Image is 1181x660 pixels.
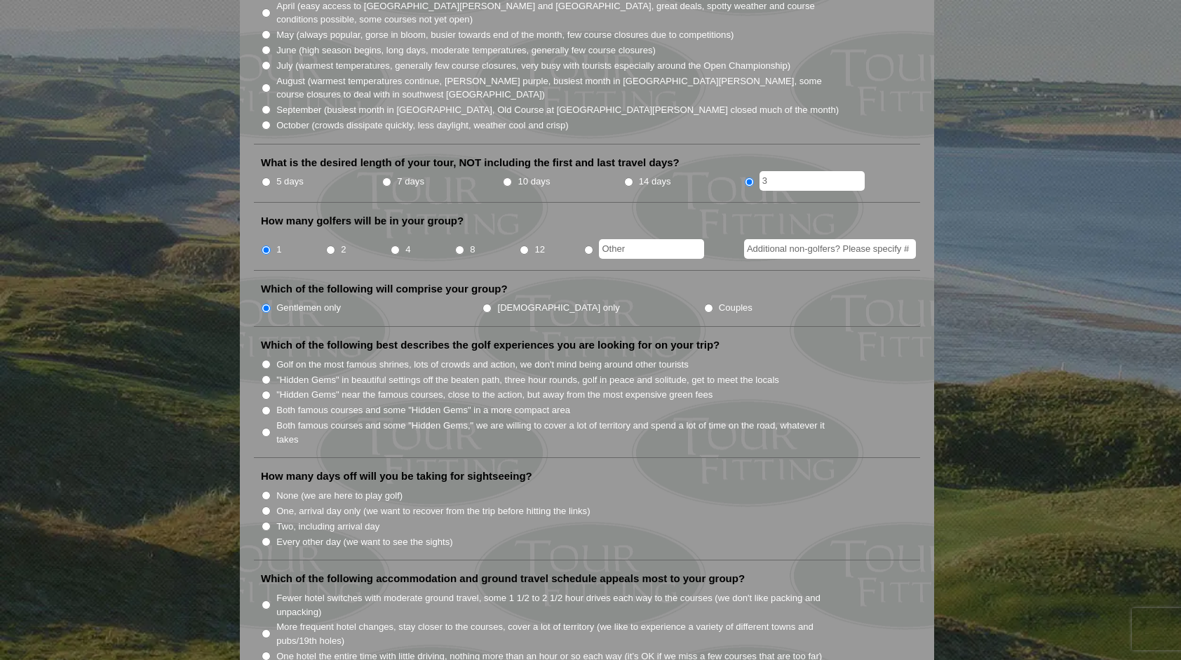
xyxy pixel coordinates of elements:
label: Fewer hotel switches with moderate ground travel, some 1 1/2 to 2 1/2 hour drives each way to the... [276,591,840,619]
label: Which of the following will comprise your group? [261,282,508,296]
label: 8 [470,243,475,257]
label: "Hidden Gems" in beautiful settings off the beaten path, three hour rounds, golf in peace and sol... [276,373,779,387]
label: Two, including arrival day [276,520,379,534]
label: August (warmest temperatures continue, [PERSON_NAME] purple, busiest month in [GEOGRAPHIC_DATA][P... [276,74,840,102]
label: None (we are here to play golf) [276,489,403,503]
label: Both famous courses and some "Hidden Gems" in a more compact area [276,403,570,417]
label: 14 days [639,175,671,189]
label: 7 days [397,175,424,189]
label: 5 days [276,175,304,189]
label: September (busiest month in [GEOGRAPHIC_DATA], Old Course at [GEOGRAPHIC_DATA][PERSON_NAME] close... [276,103,839,117]
label: 1 [276,243,281,257]
label: Both famous courses and some "Hidden Gems," we are willing to cover a lot of territory and spend ... [276,419,840,446]
label: May (always popular, gorse in bloom, busier towards end of the month, few course closures due to ... [276,28,734,42]
label: June (high season begins, long days, moderate temperatures, generally few course closures) [276,43,656,58]
label: 12 [534,243,545,257]
label: [DEMOGRAPHIC_DATA] only [498,301,620,315]
input: Other [599,239,704,259]
label: Golf on the most famous shrines, lots of crowds and action, we don't mind being around other tour... [276,358,689,372]
label: Gentlemen only [276,301,341,315]
label: Which of the following accommodation and ground travel schedule appeals most to your group? [261,572,745,586]
label: One, arrival day only (we want to recover from the trip before hitting the links) [276,504,590,518]
label: October (crowds dissipate quickly, less daylight, weather cool and crisp) [276,119,569,133]
label: Which of the following best describes the golf experiences you are looking for on your trip? [261,338,720,352]
label: 4 [405,243,410,257]
label: Couples [719,301,753,315]
input: Additional non-golfers? Please specify # [744,239,916,259]
label: More frequent hotel changes, stay closer to the courses, cover a lot of territory (we like to exp... [276,620,840,647]
label: July (warmest temperatures, generally few course closures, very busy with tourists especially aro... [276,59,790,73]
label: How many golfers will be in your group? [261,214,464,228]
label: How many days off will you be taking for sightseeing? [261,469,532,483]
label: "Hidden Gems" near the famous courses, close to the action, but away from the most expensive gree... [276,388,713,402]
label: 2 [341,243,346,257]
input: Other [760,171,865,191]
label: What is the desired length of your tour, NOT including the first and last travel days? [261,156,680,170]
label: Every other day (we want to see the sights) [276,535,452,549]
label: 10 days [518,175,551,189]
